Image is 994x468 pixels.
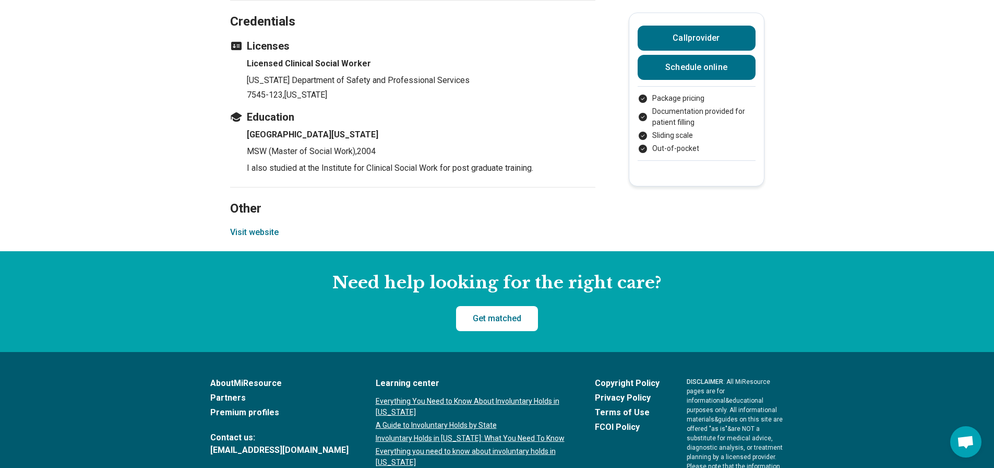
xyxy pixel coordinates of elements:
a: FCOI Policy [595,421,660,434]
a: Privacy Policy [595,392,660,404]
a: Everything You Need to Know About Involuntary Holds in [US_STATE] [376,396,568,418]
span: DISCLAIMER [687,378,723,385]
a: [EMAIL_ADDRESS][DOMAIN_NAME] [210,444,349,457]
p: I also studied at the Institute for Clinical Social Work for post graduate training. [247,162,595,174]
li: Package pricing [638,93,756,104]
li: Sliding scale [638,130,756,141]
h4: Licensed Clinical Social Worker [247,57,595,70]
h4: [GEOGRAPHIC_DATA][US_STATE] [247,128,595,141]
a: Involuntary Holds in [US_STATE]: What You Need To Know [376,433,568,444]
a: Copyright Policy [595,377,660,390]
a: Partners [210,392,349,404]
a: AboutMiResource [210,377,349,390]
div: Open chat [950,426,981,458]
span: , [US_STATE] [283,90,327,100]
p: [US_STATE] Department of Safety and Professional Services [247,74,595,87]
p: 7545-123 [247,89,595,101]
h2: Need help looking for the right care? [8,272,986,294]
button: Visit website [230,226,279,239]
li: Documentation provided for patient filling [638,106,756,128]
a: Premium profiles [210,406,349,419]
p: MSW (Master of Social Work) , 2004 [247,145,595,158]
li: Out-of-pocket [638,143,756,154]
ul: Payment options [638,93,756,154]
a: A Guide to Involuntary Holds by State [376,420,568,431]
a: Everything you need to know about involuntary holds in [US_STATE] [376,446,568,468]
h2: Other [230,175,595,218]
h3: Licenses [230,39,595,53]
a: Learning center [376,377,568,390]
button: Callprovider [638,26,756,51]
a: Get matched [456,306,538,331]
h3: Education [230,110,595,124]
a: Schedule online [638,55,756,80]
a: Terms of Use [595,406,660,419]
span: Contact us: [210,431,349,444]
